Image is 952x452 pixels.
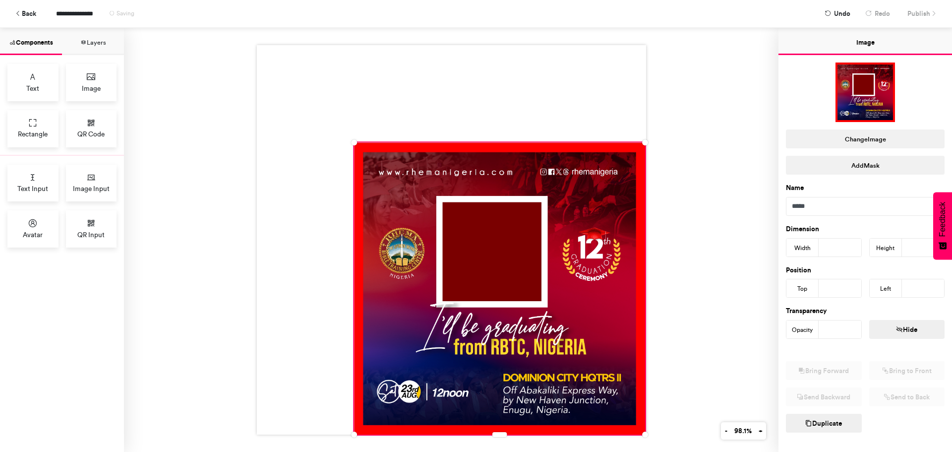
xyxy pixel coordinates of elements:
[786,265,811,275] label: Position
[82,83,101,93] span: Image
[23,230,43,240] span: Avatar
[755,422,766,440] button: +
[62,28,124,55] button: Layers
[938,202,947,237] span: Feedback
[870,279,902,298] div: Left
[786,156,945,175] button: AddMask
[786,306,827,316] label: Transparency
[77,230,105,240] span: QR Input
[730,422,755,440] button: 98.1%
[786,321,819,339] div: Opacity
[902,402,940,440] iframe: Drift Widget Chat Controller
[77,129,105,139] span: QR Code
[869,320,945,339] button: Hide
[18,129,48,139] span: Rectangle
[786,361,862,380] button: Bring Forward
[73,184,110,194] span: Image Input
[786,387,862,406] button: Send Backward
[834,5,850,22] span: Undo
[778,28,952,55] button: Image
[117,10,134,17] span: Saving
[786,129,945,148] button: ChangeImage
[786,414,862,433] button: Duplicate
[10,5,41,22] button: Back
[721,422,731,440] button: -
[786,183,804,193] label: Name
[17,184,48,194] span: Text Input
[786,279,819,298] div: Top
[786,224,819,234] label: Dimension
[820,5,855,22] button: Undo
[786,239,819,258] div: Width
[870,239,902,258] div: Height
[869,361,945,380] button: Bring to Front
[26,83,39,93] span: Text
[933,192,952,259] button: Feedback - Show survey
[869,387,945,406] button: Send to Back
